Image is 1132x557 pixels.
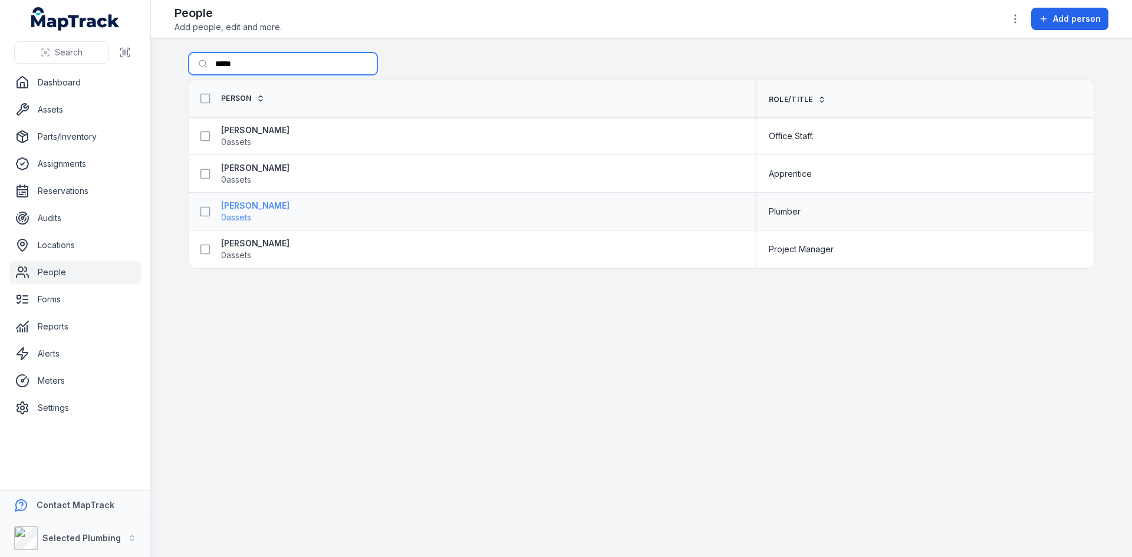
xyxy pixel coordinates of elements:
span: Add people, edit and more. [175,21,282,33]
button: Search [14,41,109,64]
a: Reservations [9,179,141,203]
a: [PERSON_NAME]0assets [221,238,289,261]
strong: [PERSON_NAME] [221,238,289,249]
a: Settings [9,396,141,420]
a: Person [221,94,265,103]
h2: People [175,5,282,21]
a: Meters [9,369,141,393]
button: Add person [1031,8,1108,30]
span: 0 assets [221,136,251,148]
span: Project Manager [769,243,834,255]
a: Alerts [9,342,141,365]
span: Person [221,94,252,103]
a: Reports [9,315,141,338]
span: 0 assets [221,249,251,261]
a: [PERSON_NAME]0assets [221,200,289,223]
a: Parts/Inventory [9,125,141,149]
span: Search [55,47,83,58]
span: Apprentice [769,168,812,180]
strong: Selected Plumbing [42,533,121,543]
a: Dashboard [9,71,141,94]
a: Assets [9,98,141,121]
a: MapTrack [31,7,120,31]
span: 0 assets [221,174,251,186]
a: Audits [9,206,141,230]
a: Assignments [9,152,141,176]
strong: [PERSON_NAME] [221,200,289,212]
strong: Contact MapTrack [37,500,114,510]
a: Locations [9,233,141,257]
span: 0 assets [221,212,251,223]
a: People [9,261,141,284]
a: Forms [9,288,141,311]
a: Role/Title [769,95,826,104]
span: Add person [1053,13,1101,25]
span: Office Staff. [769,130,814,142]
span: Plumber [769,206,801,217]
strong: [PERSON_NAME] [221,124,289,136]
strong: [PERSON_NAME] [221,162,289,174]
span: Role/Title [769,95,813,104]
a: [PERSON_NAME]0assets [221,162,289,186]
a: [PERSON_NAME]0assets [221,124,289,148]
